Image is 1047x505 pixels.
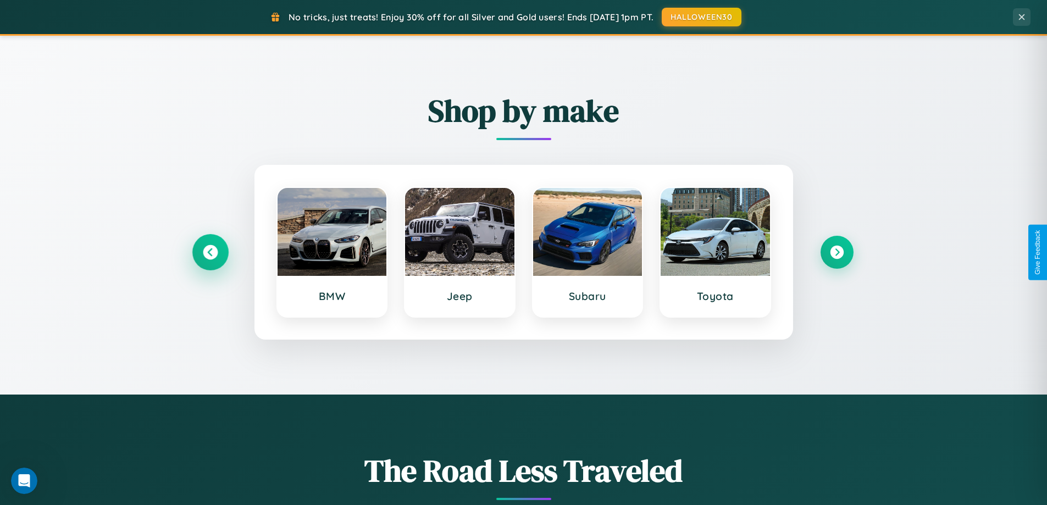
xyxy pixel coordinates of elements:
[1034,230,1042,275] div: Give Feedback
[662,8,741,26] button: HALLOWEEN30
[416,290,503,303] h3: Jeep
[194,90,854,132] h2: Shop by make
[544,290,631,303] h3: Subaru
[11,468,37,494] iframe: Intercom live chat
[289,290,376,303] h3: BMW
[672,290,759,303] h3: Toyota
[194,449,854,492] h1: The Road Less Traveled
[289,12,653,23] span: No tricks, just treats! Enjoy 30% off for all Silver and Gold users! Ends [DATE] 1pm PT.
